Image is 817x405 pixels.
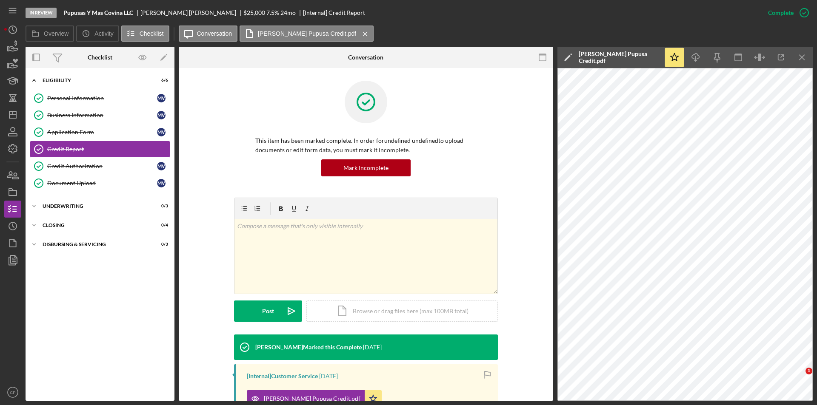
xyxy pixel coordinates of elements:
[10,390,15,395] text: CP
[140,9,243,16] div: [PERSON_NAME] [PERSON_NAME]
[234,300,302,322] button: Post
[47,112,157,119] div: Business Information
[243,9,265,16] span: $25,000
[30,124,170,141] a: Application FormMV
[30,90,170,107] a: Personal InformationMV
[140,30,164,37] label: Checklist
[47,129,157,136] div: Application Form
[94,30,113,37] label: Activity
[153,204,168,209] div: 0 / 3
[43,242,147,247] div: Disbursing & Servicing
[788,368,808,388] iframe: Intercom live chat
[262,300,274,322] div: Post
[76,25,119,42] button: Activity
[258,30,356,37] label: [PERSON_NAME] Pupusa Credit.pdf
[348,54,383,61] div: Conversation
[240,25,374,42] button: [PERSON_NAME] Pupusa Credit.pdf
[43,204,147,209] div: Underwriting
[157,179,166,187] div: M V
[280,9,296,16] div: 24 mo
[30,107,170,124] a: Business InformationMV
[255,344,362,351] div: [PERSON_NAME] Marked this Complete
[30,175,170,192] a: Document UploadMV
[343,159,389,176] div: Mark Incomplete
[43,223,147,228] div: Closing
[121,25,169,42] button: Checklist
[47,163,157,170] div: Credit Authorization
[179,25,238,42] button: Conversation
[579,51,660,64] div: [PERSON_NAME] Pupusa Credit.pdf
[63,9,133,16] b: Pupusas Y Mas Covina LLC
[153,78,168,83] div: 6 / 6
[47,95,157,102] div: Personal Information
[266,9,279,16] div: 7.5 %
[26,8,57,18] div: In Review
[760,4,813,21] button: Complete
[255,136,477,155] p: This item has been marked complete. In order for undefined undefined to upload documents or edit ...
[303,9,365,16] div: [Internal] Credit Report
[363,344,382,351] time: 2025-09-02 21:16
[264,395,360,402] div: [PERSON_NAME] Pupusa Credit.pdf
[47,146,170,153] div: Credit Report
[806,368,812,374] span: 1
[30,141,170,158] a: Credit Report
[4,384,21,401] button: CP
[47,180,157,187] div: Document Upload
[197,30,232,37] label: Conversation
[153,242,168,247] div: 0 / 3
[157,111,166,119] div: M V
[44,30,69,37] label: Overview
[768,4,794,21] div: Complete
[247,373,318,380] div: [Internal] Customer Service
[88,54,112,61] div: Checklist
[157,128,166,136] div: M V
[43,78,147,83] div: Eligibility
[30,158,170,175] a: Credit AuthorizationMV
[26,25,74,42] button: Overview
[157,94,166,102] div: M V
[319,373,338,380] time: 2025-08-25 21:23
[153,223,168,228] div: 0 / 4
[321,159,411,176] button: Mark Incomplete
[157,162,166,170] div: M V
